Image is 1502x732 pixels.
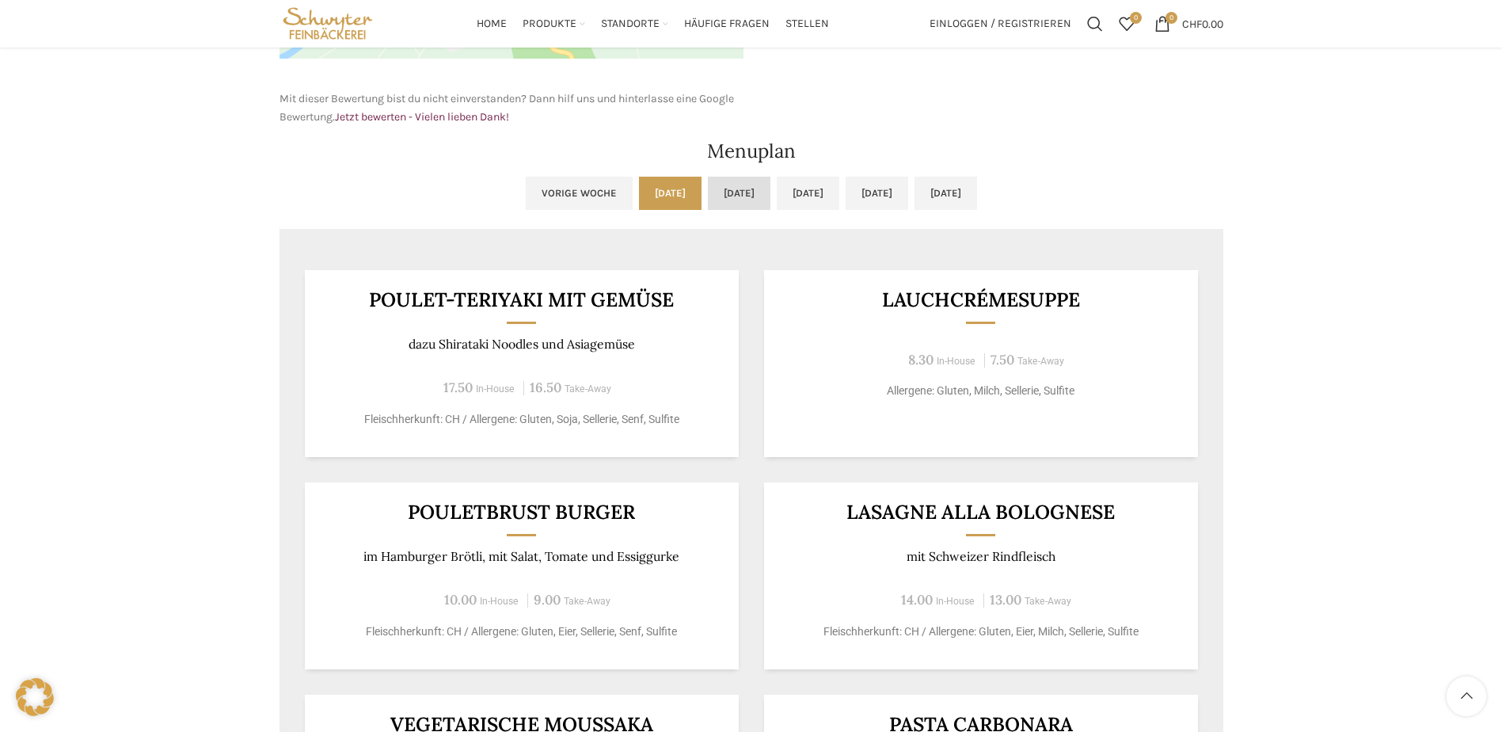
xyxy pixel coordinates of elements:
[1447,677,1486,716] a: Scroll to top button
[279,16,377,29] a: Site logo
[684,17,770,32] span: Häufige Fragen
[783,623,1178,640] p: Fleischherkunft: CH / Allergene: Gluten, Eier, Milch, Sellerie, Sulfite
[565,383,611,395] span: Take-Away
[335,110,509,124] a: Jetzt bewerten - Vielen lieben Dank!
[530,379,561,396] span: 16.50
[1111,8,1143,40] div: Meine Wunschliste
[783,290,1178,310] h3: Lauchcrémesuppe
[476,383,515,395] span: In-House
[1182,17,1202,30] span: CHF
[990,591,1021,608] span: 13.00
[777,177,839,210] a: [DATE]
[324,290,719,310] h3: Poulet-Teriyaki mit Gemüse
[477,17,507,32] span: Home
[639,177,702,210] a: [DATE]
[684,8,770,40] a: Häufige Fragen
[526,177,633,210] a: Vorige Woche
[1130,12,1142,24] span: 0
[785,8,829,40] a: Stellen
[480,596,519,607] span: In-House
[785,17,829,32] span: Stellen
[1025,596,1071,607] span: Take-Away
[279,142,1223,161] h2: Menuplan
[1165,12,1177,24] span: 0
[443,379,473,396] span: 17.50
[901,591,933,608] span: 14.00
[915,177,977,210] a: [DATE]
[1111,8,1143,40] a: 0
[937,356,975,367] span: In-House
[523,8,585,40] a: Produkte
[601,17,660,32] span: Standorte
[523,17,576,32] span: Produkte
[1017,356,1064,367] span: Take-Away
[1146,8,1231,40] a: 0 CHF0.00
[1182,17,1223,30] bdi: 0.00
[783,549,1178,564] p: mit Schweizer Rindfleisch
[1079,8,1111,40] a: Suchen
[279,90,743,126] p: Mit dieser Bewertung bist du nicht einverstanden? Dann hilf uns und hinterlasse eine Google Bewer...
[783,502,1178,522] h3: LASAGNE ALLA BOLOGNESE
[783,383,1178,399] p: Allergene: Gluten, Milch, Sellerie, Sulfite
[564,596,610,607] span: Take-Away
[384,8,921,40] div: Main navigation
[991,351,1014,368] span: 7.50
[601,8,668,40] a: Standorte
[324,502,719,522] h3: Pouletbrust Burger
[930,18,1071,29] span: Einloggen / Registrieren
[534,591,561,608] span: 9.00
[708,177,770,210] a: [DATE]
[922,8,1079,40] a: Einloggen / Registrieren
[324,337,719,352] p: dazu Shirataki Noodles und Asiagemüse
[477,8,507,40] a: Home
[324,411,719,428] p: Fleischherkunft: CH / Allergene: Gluten, Soja, Sellerie, Senf, Sulfite
[908,351,934,368] span: 8.30
[936,596,975,607] span: In-House
[324,549,719,564] p: im Hamburger Brötli, mit Salat, Tomate und Essiggurke
[324,623,719,640] p: Fleischherkunft: CH / Allergene: Gluten, Eier, Sellerie, Senf, Sulfite
[846,177,908,210] a: [DATE]
[444,591,477,608] span: 10.00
